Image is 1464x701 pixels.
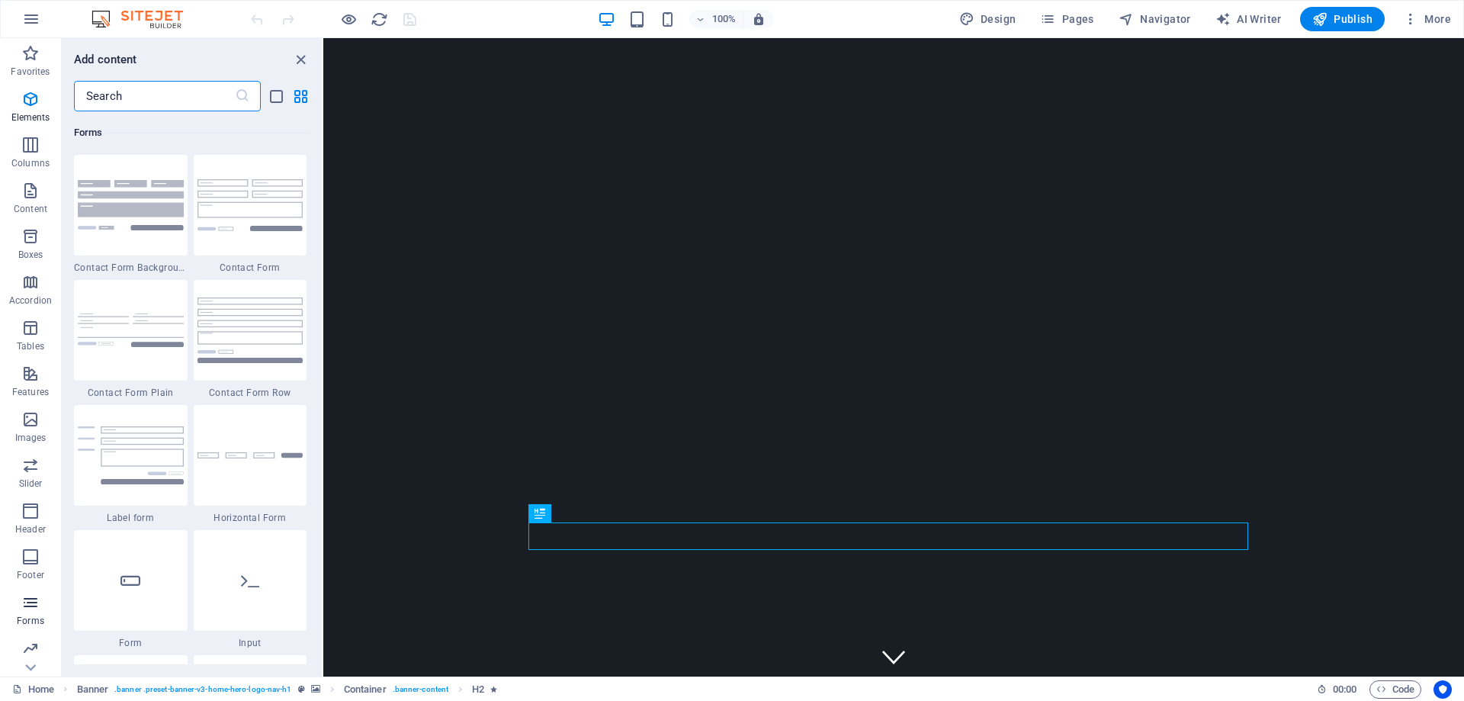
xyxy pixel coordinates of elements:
span: Pages [1040,11,1093,27]
img: contact-form-label.svg [78,426,184,484]
img: contact-form.svg [197,179,303,230]
img: form-horizontal.svg [197,452,303,459]
i: Element contains an animation [490,685,497,693]
button: close panel [291,50,310,69]
span: Label form [74,512,188,524]
img: Editor Logo [88,10,202,28]
span: . banner-content [393,680,448,699]
button: Navigator [1112,7,1197,31]
span: Contact Form Row [194,387,307,399]
span: Publish [1312,11,1372,27]
span: Code [1376,680,1414,699]
span: Click to select. Double-click to edit [472,680,484,699]
button: AI Writer [1209,7,1288,31]
span: Navigator [1119,11,1191,27]
button: Click here to leave preview mode and continue editing [339,10,358,28]
div: Contact Form Row [194,280,307,399]
button: More [1397,7,1457,31]
span: More [1403,11,1451,27]
h6: Forms [74,124,307,142]
img: form-with-background.svg [78,180,184,230]
img: contact-form-row.svg [197,297,303,362]
i: On resize automatically adjust zoom level to fit chosen device. [752,12,766,26]
span: Input [194,637,307,649]
button: grid-view [291,87,310,105]
h6: Add content [74,50,137,69]
i: This element contains a background [311,685,320,693]
p: Elements [11,111,50,124]
span: Contact Form Background [74,262,188,274]
div: Contact Form Plain [74,280,188,399]
button: Usercentrics [1433,680,1452,699]
button: 100% [689,10,743,28]
h6: 100% [712,10,737,28]
i: Reload page [371,11,388,28]
p: Favorites [11,66,50,78]
span: 00 00 [1333,680,1356,699]
h6: Session time [1317,680,1357,699]
span: : [1344,683,1346,695]
p: Header [15,523,46,535]
p: Features [12,386,49,398]
div: Input [194,530,307,649]
div: Contact Form Background [74,155,188,274]
input: Search [74,81,235,111]
a: Click to cancel selection. Double-click to open Pages [12,680,54,699]
div: Form [74,530,188,649]
span: Design [959,11,1016,27]
button: list-view [267,87,285,105]
button: Publish [1300,7,1385,31]
span: Horizontal Form [194,512,307,524]
span: Click to select. Double-click to edit [77,680,109,699]
button: reload [370,10,388,28]
i: This element is a customizable preset [298,685,305,693]
p: Forms [17,615,44,627]
p: Accordion [9,294,52,307]
span: Contact Form [194,262,307,274]
span: Contact Form Plain [74,387,188,399]
p: Content [14,203,47,215]
p: Boxes [18,249,43,261]
p: Footer [17,569,44,581]
nav: breadcrumb [77,680,498,699]
span: Click to select. Double-click to edit [344,680,387,699]
p: Slider [19,478,43,490]
p: Columns [11,157,50,169]
button: Design [953,7,1023,31]
p: Tables [17,340,44,352]
button: Pages [1034,7,1100,31]
span: . banner .preset-banner-v3-home-hero-logo-nav-h1 [114,680,291,699]
button: Code [1369,680,1421,699]
p: Images [15,432,47,444]
div: Horizontal Form [194,405,307,524]
div: Label form [74,405,188,524]
span: Form [74,637,188,649]
div: Design (Ctrl+Alt+Y) [953,7,1023,31]
div: Contact Form [194,155,307,274]
img: contact-form-plain.svg [78,314,184,347]
span: AI Writer [1215,11,1282,27]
